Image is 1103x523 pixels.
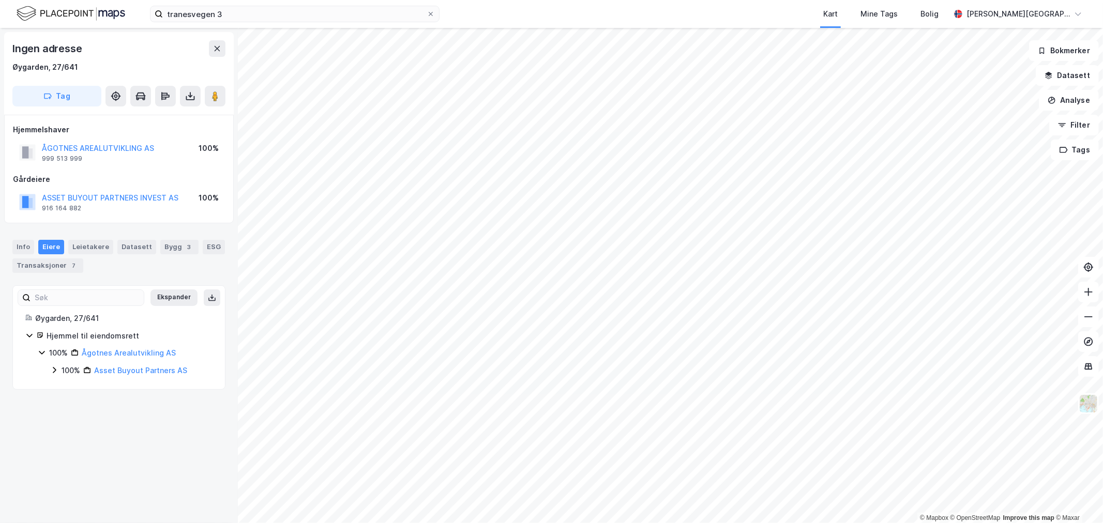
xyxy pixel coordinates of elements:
div: 100% [62,364,80,377]
div: [PERSON_NAME][GEOGRAPHIC_DATA] [966,8,1070,20]
button: Filter [1049,115,1099,135]
div: Bygg [160,240,199,254]
input: Søk [31,290,144,305]
div: 7 [69,260,79,271]
div: Øygarden, 27/641 [35,312,213,325]
a: Mapbox [920,514,948,521]
div: Datasett [117,240,156,254]
input: Søk på adresse, matrikkel, gårdeiere, leietakere eller personer [163,6,427,22]
iframe: Chat Widget [1051,473,1103,523]
div: Øygarden, 27/641 [12,61,78,73]
div: 100% [199,192,219,204]
button: Tag [12,86,101,106]
div: Eiere [38,240,64,254]
a: OpenStreetMap [950,514,1001,521]
a: Ågotnes Arealutvikling AS [82,348,176,357]
div: Ingen adresse [12,40,84,57]
div: Kart [823,8,838,20]
button: Ekspander [150,289,198,306]
button: Datasett [1036,65,1099,86]
div: 100% [199,142,219,155]
div: Leietakere [68,240,113,254]
img: logo.f888ab2527a4732fd821a326f86c7f29.svg [17,5,125,23]
img: Z [1079,394,1098,413]
a: Asset Buyout Partners AS [94,366,187,375]
div: Gårdeiere [13,173,225,186]
div: 999 513 999 [42,155,82,163]
button: Tags [1051,140,1099,160]
div: 3 [184,242,194,252]
div: Hjemmelshaver [13,124,225,136]
div: 916 164 882 [42,204,81,212]
div: ESG [203,240,225,254]
div: Transaksjoner [12,258,83,273]
div: Bolig [920,8,939,20]
div: 100% [49,347,68,359]
div: Info [12,240,34,254]
button: Analyse [1039,90,1099,111]
div: Hjemmel til eiendomsrett [47,330,213,342]
button: Bokmerker [1029,40,1099,61]
a: Improve this map [1003,514,1054,521]
div: Mine Tags [860,8,898,20]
